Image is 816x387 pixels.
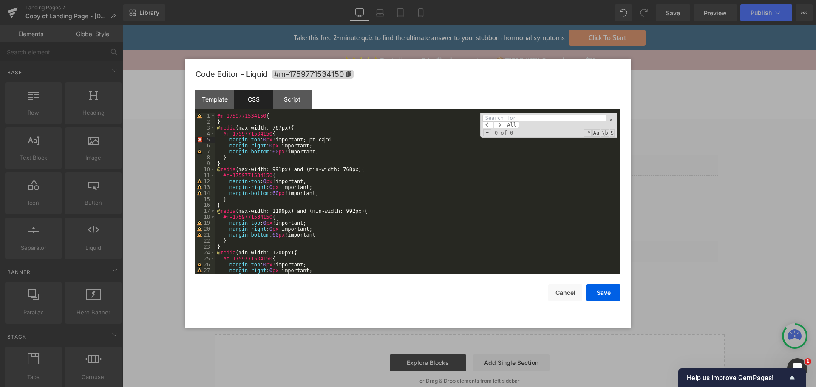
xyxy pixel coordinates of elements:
a: Explore Blocks [267,329,343,346]
a: ⭐⭐⭐⭐⭐ Trusted by over 2.4 million happy customers 📦 FREE SHIPPING on orders over $99 [220,31,473,38]
div: 4 [195,131,215,137]
input: Search for [482,115,606,121]
div: 11 [195,172,215,178]
div: 25 [195,256,215,262]
div: 27 [195,268,215,274]
p: or Drag & Drop elements from left sidebar [105,353,588,359]
div: 10 [195,167,215,172]
span: 0 of 0 [491,130,516,136]
div: 13 [195,184,215,190]
div: 20 [195,226,215,232]
span: Help us improve GemPages! [687,374,787,382]
div: Script [273,90,312,109]
span: Click to copy [272,70,354,79]
h1: venus-vital [98,107,595,129]
div: 8 [195,155,215,161]
div: 17 [195,208,215,214]
div: 2 [195,119,215,125]
button: Cancel [548,284,582,301]
span: Click To Start [446,4,523,20]
span: Alt-Enter [504,121,519,128]
iframe: Intercom live chat [787,358,807,379]
span: Toggel Replace mode [483,129,491,136]
div: 16 [195,202,215,208]
div: 3 [195,125,215,131]
div: 5 [195,137,215,143]
div: 19 [195,220,215,226]
div: 24 [195,250,215,256]
div: 18 [195,214,215,220]
div: 26 [195,262,215,268]
span: Code Editor - Liquid [195,70,268,79]
div: Template [195,90,234,109]
div: 6 [195,143,215,149]
button: Show survey - Help us improve GemPages! [687,373,797,383]
span: RegExp Search [584,129,591,137]
div: 14 [195,190,215,196]
a: Add Single Section [350,329,427,346]
button: Save [586,284,620,301]
div: 12 [195,178,215,184]
div: 1 [195,113,215,119]
div: 23 [195,244,215,250]
div: 7 [195,149,215,155]
span: Whole Word Search [601,129,609,137]
h1: ultimate-[MEDICAL_DATA]-control [98,193,595,215]
span: Search In Selection [610,129,615,137]
div: 22 [195,238,215,244]
div: CSS [234,90,273,109]
span: CaseSensitive Search [592,129,600,137]
div: 9 [195,161,215,167]
div: 15 [195,196,215,202]
div: 21 [195,232,215,238]
span: 1 [805,358,811,365]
